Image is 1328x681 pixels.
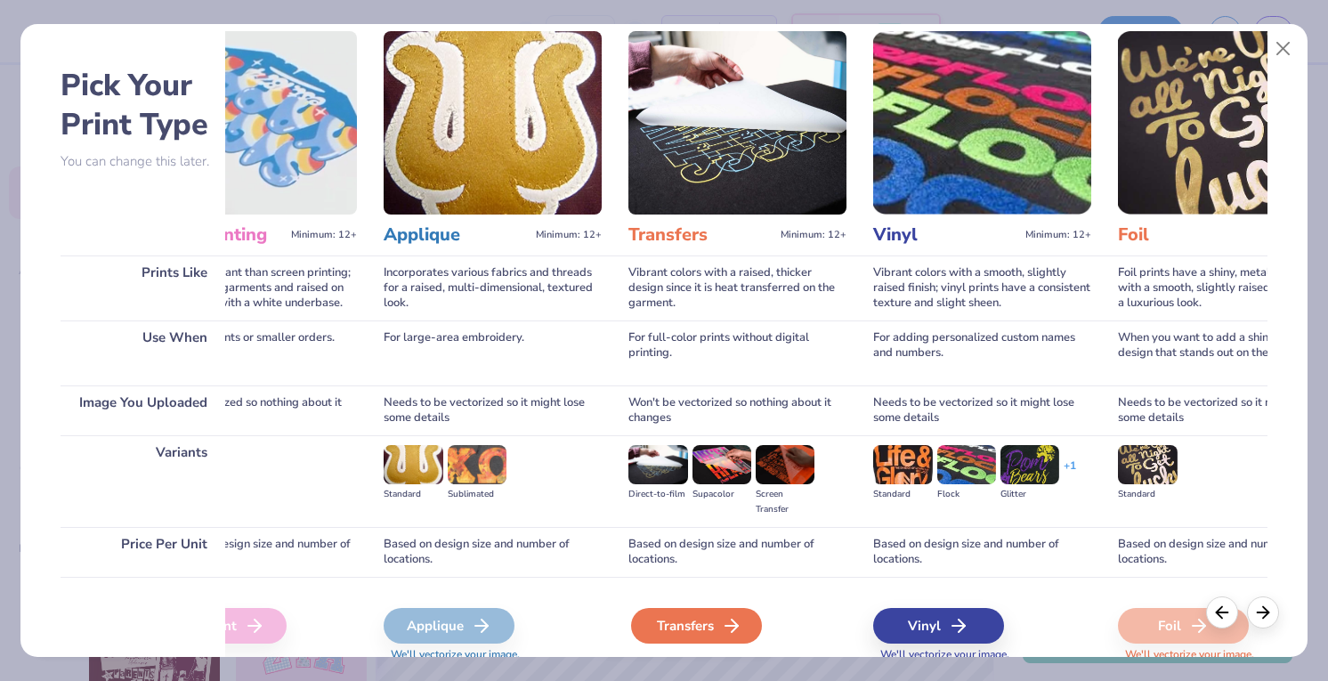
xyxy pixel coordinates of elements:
span: We'll vectorize your image. [384,647,602,662]
img: Transfers [628,31,846,215]
span: Minimum: 12+ [291,229,357,241]
img: Applique [384,31,602,215]
div: Foil [1118,608,1249,644]
div: Cost based on design size and number of locations. [139,527,357,577]
div: Vibrant colors with a raised, thicker design since it is heat transferred on the garment. [628,255,846,320]
div: Prints Like [61,255,225,320]
div: Based on design size and number of locations. [628,527,846,577]
div: Vinyl [873,608,1004,644]
div: Based on design size and number of locations. [384,527,602,577]
div: Based on design size and number of locations. [873,527,1091,577]
div: Needs to be vectorized so it might lose some details [384,385,602,435]
img: Glitter [1000,445,1059,484]
h3: Applique [384,223,529,247]
div: + 1 [1064,458,1076,489]
div: For full-color prints or smaller orders. [139,320,357,385]
h3: Transfers [628,223,773,247]
div: Price Per Unit [61,527,225,577]
div: Flock [937,487,996,502]
div: Sublimated [448,487,506,502]
div: Image You Uploaded [61,385,225,435]
span: We'll vectorize your image. [873,647,1091,662]
img: Screen Transfer [756,445,814,484]
div: Transfers [631,608,762,644]
img: Vinyl [873,31,1091,215]
div: Applique [384,608,514,644]
h3: Vinyl [873,223,1018,247]
span: Minimum: 12+ [536,229,602,241]
span: Minimum: 12+ [1025,229,1091,241]
span: Minimum: 12+ [781,229,846,241]
img: Flock [937,445,996,484]
div: Standard [873,487,932,502]
div: Glitter [1000,487,1059,502]
h2: Pick Your Print Type [61,66,225,144]
div: For large-area embroidery. [384,320,602,385]
img: Supacolor [692,445,751,484]
div: Won't be vectorized so nothing about it changes [139,385,357,435]
div: Screen Transfer [756,487,814,517]
img: Sublimated [448,445,506,484]
div: Incorporates various fabrics and threads for a raised, multi-dimensional, textured look. [384,255,602,320]
div: For full-color prints without digital printing. [628,320,846,385]
div: Inks are less vibrant than screen printing; smooth on light garments and raised on dark garments ... [139,255,357,320]
img: Standard [873,445,932,484]
p: You can change this later. [61,154,225,169]
h3: Foil [1118,223,1263,247]
div: Variants [61,435,225,527]
div: Standard [1118,487,1177,502]
div: Supacolor [692,487,751,502]
div: Direct-to-film [628,487,687,502]
div: For adding personalized custom names and numbers. [873,320,1091,385]
div: Standard [384,487,442,502]
img: Digital Printing [139,31,357,215]
img: Standard [1118,445,1177,484]
div: Vibrant colors with a smooth, slightly raised finish; vinyl prints have a consistent texture and ... [873,255,1091,320]
div: Needs to be vectorized so it might lose some details [873,385,1091,435]
div: Use When [61,320,225,385]
img: Direct-to-film [628,445,687,484]
img: Standard [384,445,442,484]
div: Won't be vectorized so nothing about it changes [628,385,846,435]
button: Close [1266,32,1300,66]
